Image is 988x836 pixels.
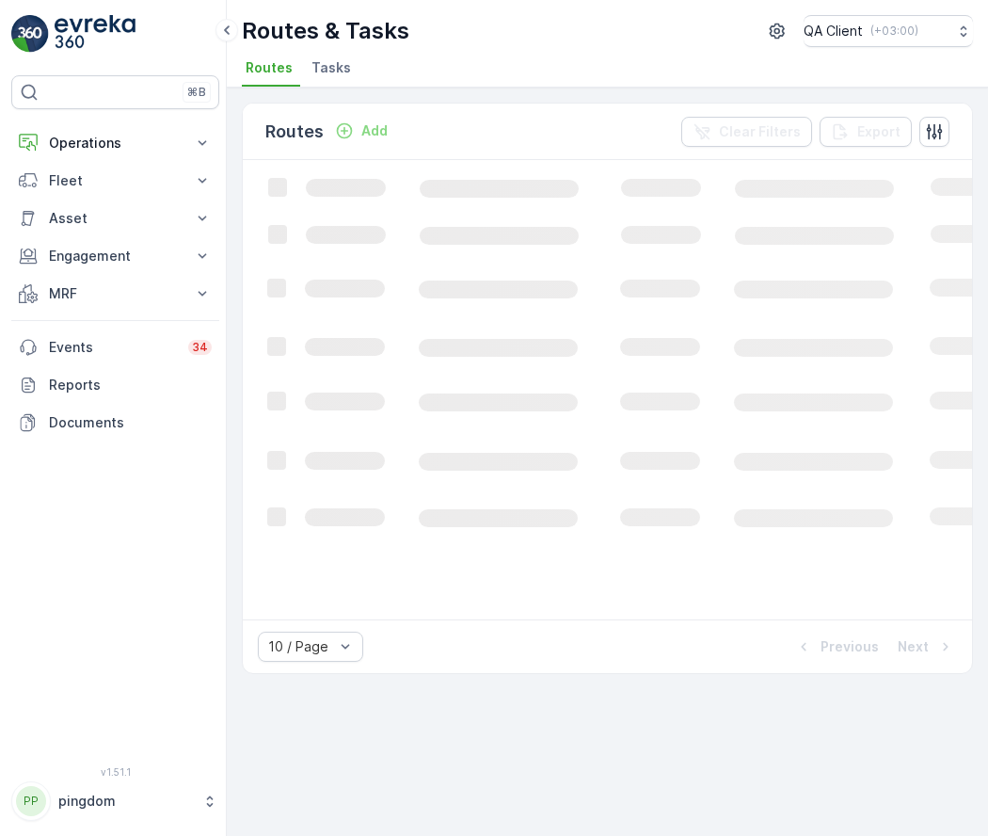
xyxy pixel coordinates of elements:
div: PP [16,786,46,816]
span: v 1.51.1 [11,766,219,778]
p: ⌘B [187,85,206,100]
p: Clear Filters [719,122,801,141]
button: QA Client(+03:00) [804,15,973,47]
button: Export [820,117,912,147]
p: Routes [265,119,324,145]
p: Export [857,122,900,141]
p: QA Client [804,22,863,40]
span: Routes [246,58,293,77]
a: Reports [11,366,219,404]
p: 34 [192,340,208,355]
button: Fleet [11,162,219,200]
button: Asset [11,200,219,237]
button: Clear Filters [681,117,812,147]
a: Documents [11,404,219,442]
p: ( +03:00 ) [870,24,918,39]
p: Documents [49,413,212,432]
p: Operations [49,134,182,153]
a: Events34 [11,329,219,366]
p: pingdom [58,792,193,811]
p: Engagement [49,247,182,265]
button: Previous [792,635,881,658]
p: MRF [49,284,182,303]
p: Fleet [49,171,182,190]
p: Routes & Tasks [242,16,409,46]
p: Next [898,637,929,656]
span: Tasks [311,58,351,77]
img: logo [11,15,49,53]
button: PPpingdom [11,781,219,821]
p: Add [361,121,388,140]
button: Engagement [11,237,219,275]
img: logo_light-DOdMpM7g.png [55,15,135,53]
p: Asset [49,209,182,228]
button: Operations [11,124,219,162]
p: Previous [821,637,879,656]
button: Add [327,120,395,142]
p: Events [49,338,177,357]
button: Next [896,635,957,658]
p: Reports [49,376,212,394]
button: MRF [11,275,219,313]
